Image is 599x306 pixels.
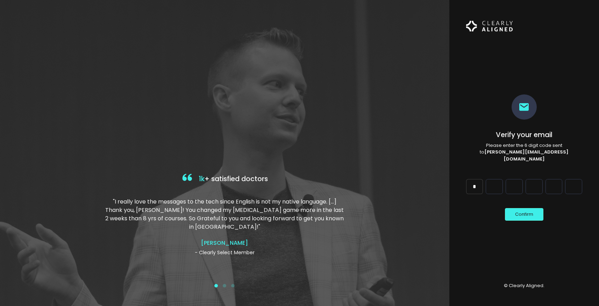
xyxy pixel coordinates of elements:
p: "I really love the messages to the tech since English is not my native language. […] Thank you, [... [105,198,344,231]
h4: Verify your email [469,131,579,139]
span: [PERSON_NAME][EMAIL_ADDRESS][DOMAIN_NAME] [484,149,569,162]
img: Logo Horizontal [466,17,513,36]
p: Please enter the 6 digit code sent to [469,142,579,163]
span: 1k [199,174,205,184]
h4: + satisfied doctors [105,172,344,186]
h4: [PERSON_NAME] [105,240,344,246]
button: Confirm [505,208,543,221]
p: © Clearly Aligned. [466,282,582,289]
p: - Clearly Select Member [105,249,344,256]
